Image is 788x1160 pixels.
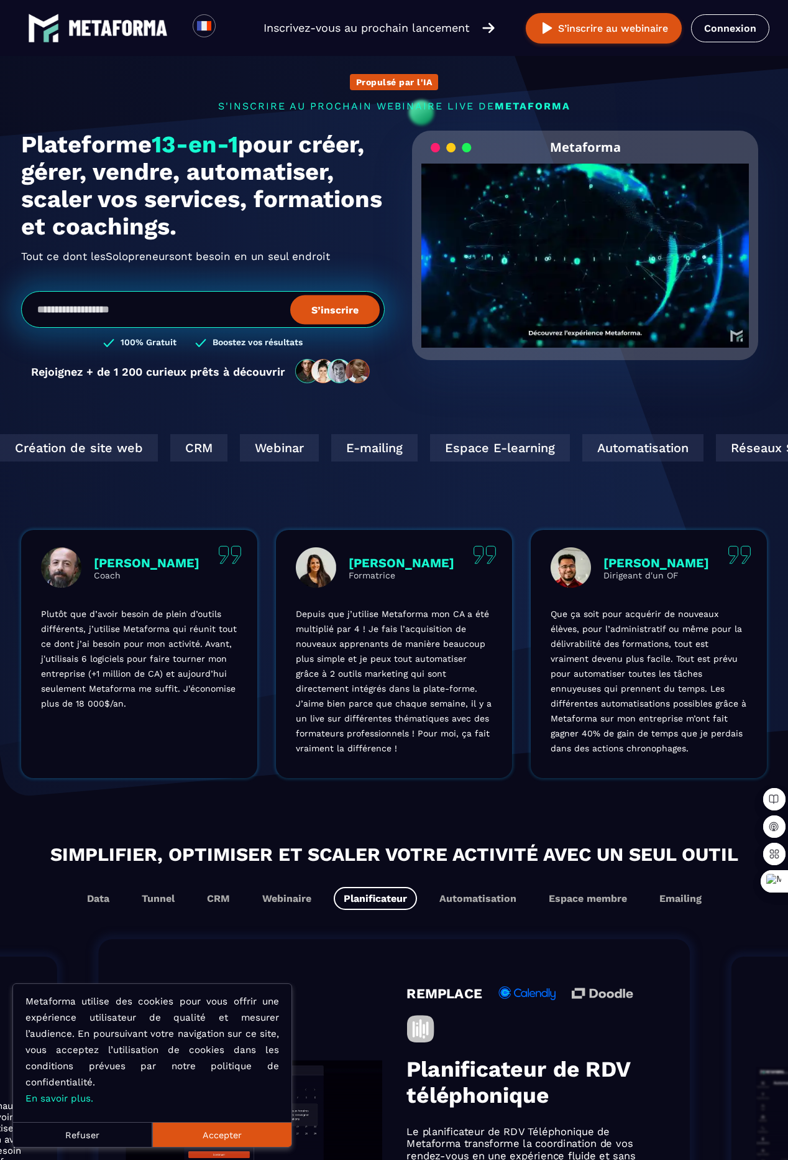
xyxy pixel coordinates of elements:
h3: Planificateur de RDV téléphonique [406,1056,662,1108]
p: Depuis que j’utilise Metaforma mon CA a été multiplié par 4 ! Je fais l’acquisition de nouveaux a... [296,606,492,756]
img: icon [496,986,557,1000]
img: quote [728,545,751,564]
img: logo [68,20,168,36]
div: Search for option [216,14,246,42]
button: Webinaire [252,887,321,910]
div: E-mailing [239,434,326,462]
button: Tunnel [132,887,185,910]
img: quote [473,545,497,564]
img: checked [195,337,206,349]
h2: Metaforma [550,131,621,164]
input: Search for option [226,21,236,35]
button: Refuser [13,1122,152,1147]
h3: 100% Gratuit [121,337,176,349]
span: Solopreneurs [106,246,175,266]
p: Plutôt que d’avoir besoin de plein d’outils différents, j’utilise Metaforma qui réunit tout ce do... [41,606,237,711]
p: Que ça soit pour acquérir de nouveaux élèves, pour l’administratif ou même pour la délivrabilité ... [551,606,747,756]
img: arrow-right [482,21,495,35]
div: Espace E-learning [338,434,478,462]
button: CRM [197,887,240,910]
h4: REMPLACE [406,985,482,1001]
p: Coach [94,570,199,580]
a: Connexion [691,14,769,42]
button: Planificateur [334,887,417,910]
button: Automatisation [429,887,526,910]
div: Réseaux Sociaux [624,434,756,462]
p: Dirigeant d'un OF [603,570,709,580]
img: icon [571,988,633,999]
button: S’inscrire [290,295,380,324]
button: Data [77,887,119,910]
div: Webinar [148,434,227,462]
div: CRM [78,434,135,462]
p: [PERSON_NAME] [349,555,454,570]
img: icon [406,1015,434,1042]
button: S’inscrire au webinaire [526,13,682,44]
span: 13-en-1 [152,131,238,158]
p: Formatrice [349,570,454,580]
button: Emailing [649,887,712,910]
video: Your browser does not support the video tag. [421,164,749,327]
img: fr [196,18,212,34]
p: Metaforma utilise des cookies pour vous offrir une expérience utilisateur de qualité et mesurer l... [25,993,279,1107]
h2: Tout ce dont les ont besoin en un seul endroit [21,246,385,266]
img: loading [431,142,472,154]
img: profile [41,547,81,588]
a: En savoir plus. [25,1093,93,1104]
p: Rejoignez + de 1 200 curieux prêts à découvrir [31,365,285,378]
button: Accepter [152,1122,291,1147]
h1: Plateforme pour créer, gérer, vendre, automatiser, scaler vos services, formations et coachings. [21,131,385,240]
img: profile [551,547,591,588]
p: Propulsé par l'IA [356,77,433,87]
img: checked [103,337,114,349]
p: [PERSON_NAME] [94,555,199,570]
img: quote [218,545,242,564]
div: Automatisation [490,434,612,462]
button: Espace membre [539,887,637,910]
img: profile [296,547,336,588]
img: play [539,21,555,36]
h2: Simplifier, optimiser et scaler votre activité avec un seul outil [12,840,776,868]
p: s'inscrire au prochain webinaire live de [21,100,767,112]
p: [PERSON_NAME] [603,555,709,570]
span: METAFORMA [495,100,570,112]
img: logo [28,12,59,44]
p: Inscrivez-vous au prochain lancement [263,19,470,37]
h3: Boostez vos résultats [213,337,303,349]
img: community-people [291,358,375,384]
